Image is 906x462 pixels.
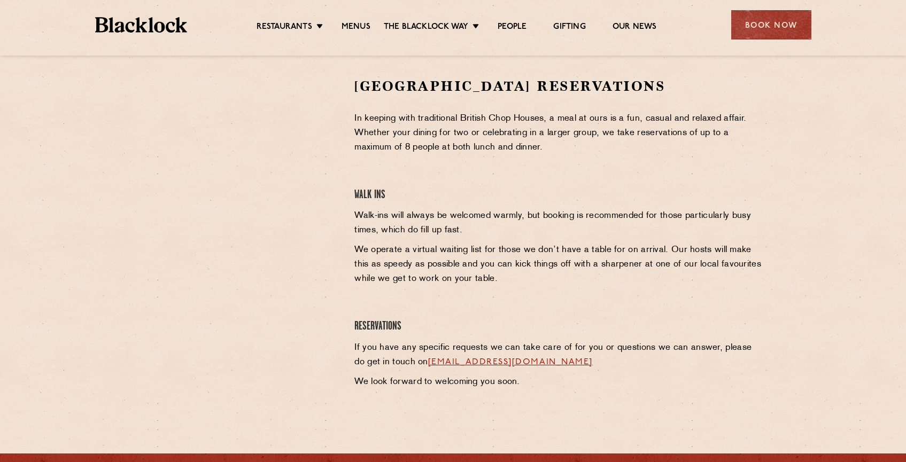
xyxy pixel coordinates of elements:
iframe: OpenTable make booking widget [180,77,300,238]
h2: [GEOGRAPHIC_DATA] Reservations [354,77,764,96]
img: BL_Textured_Logo-footer-cropped.svg [95,17,188,33]
h4: Walk Ins [354,188,764,202]
div: Book Now [731,10,811,40]
p: We operate a virtual waiting list for those we don’t have a table for on arrival. Our hosts will ... [354,243,764,286]
a: People [498,22,526,34]
a: [EMAIL_ADDRESS][DOMAIN_NAME] [428,358,593,366]
p: Walk-ins will always be welcomed warmly, but booking is recommended for those particularly busy t... [354,209,764,238]
a: Our News [613,22,657,34]
a: Restaurants [257,22,312,34]
a: Menus [342,22,370,34]
a: Gifting [553,22,585,34]
p: We look forward to welcoming you soon. [354,375,764,389]
a: The Blacklock Way [384,22,468,34]
h4: Reservations [354,319,764,334]
p: In keeping with traditional British Chop Houses, a meal at ours is a fun, casual and relaxed affa... [354,112,764,155]
p: If you have any specific requests we can take care of for you or questions we can answer, please ... [354,341,764,370]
